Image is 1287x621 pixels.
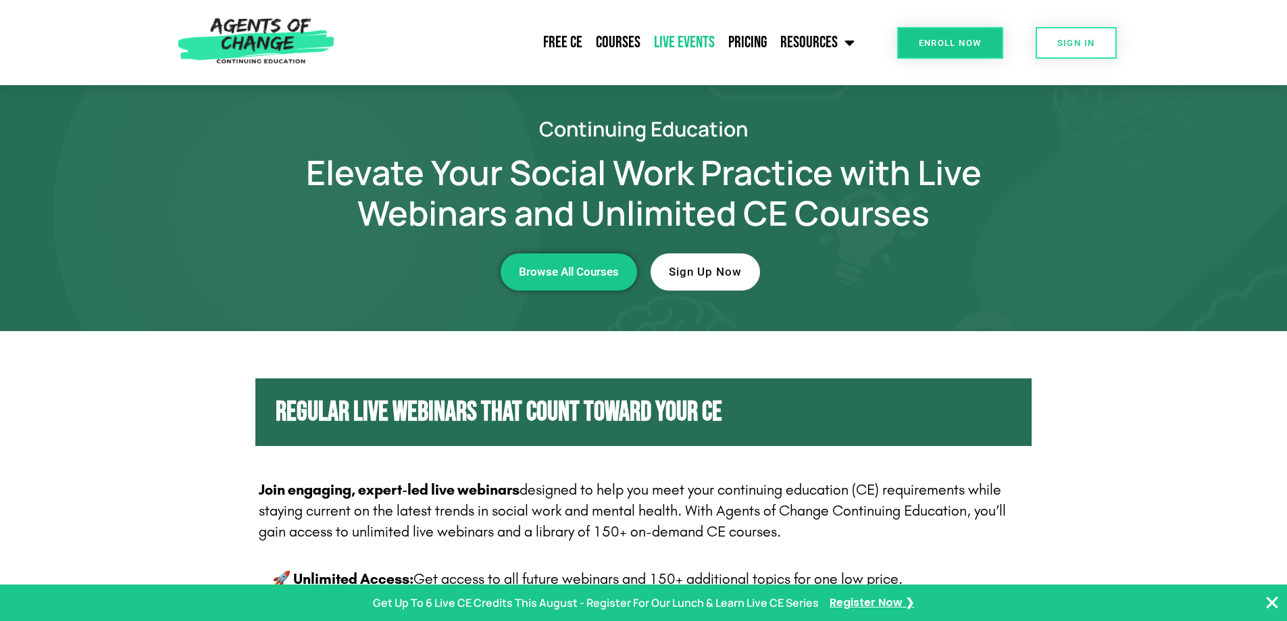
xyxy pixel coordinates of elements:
[1057,39,1095,47] span: SIGN IN
[519,266,619,278] span: Browse All Courses
[647,26,722,59] a: Live Events
[589,26,647,59] a: Courses
[259,152,1029,233] h1: Elevate Your Social Work Practice with Live Webinars and Unlimited CE Courses
[341,26,861,59] nav: Menu
[774,26,861,59] a: Resources
[501,253,637,291] a: Browse All Courses
[897,27,1003,59] a: Enroll Now
[413,570,903,588] span: Get access to all future webinars and 150+ additional topics for one low price.
[259,481,520,499] strong: Join engaging, expert-led live webinars
[722,26,774,59] a: Pricing
[1036,27,1117,59] a: SIGN IN
[830,593,914,613] a: Register Now ❯
[276,399,1011,426] h2: Regular Live Webinars That Count Toward Your CE
[373,593,819,613] p: Get Up To 6 Live CE Credits This August - Register For Our Lunch & Learn Live CE Series
[919,39,982,47] span: Enroll Now
[669,266,742,278] span: Sign Up Now
[259,119,1029,139] h2: Continuing Education
[259,480,1015,542] p: designed to help you meet your continuing education (CE) requirements while staying current on th...
[272,570,413,588] b: 🚀 Unlimited Access:
[1264,595,1280,611] button: Close Banner
[651,253,760,291] a: Sign Up Now
[536,26,589,59] a: Free CE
